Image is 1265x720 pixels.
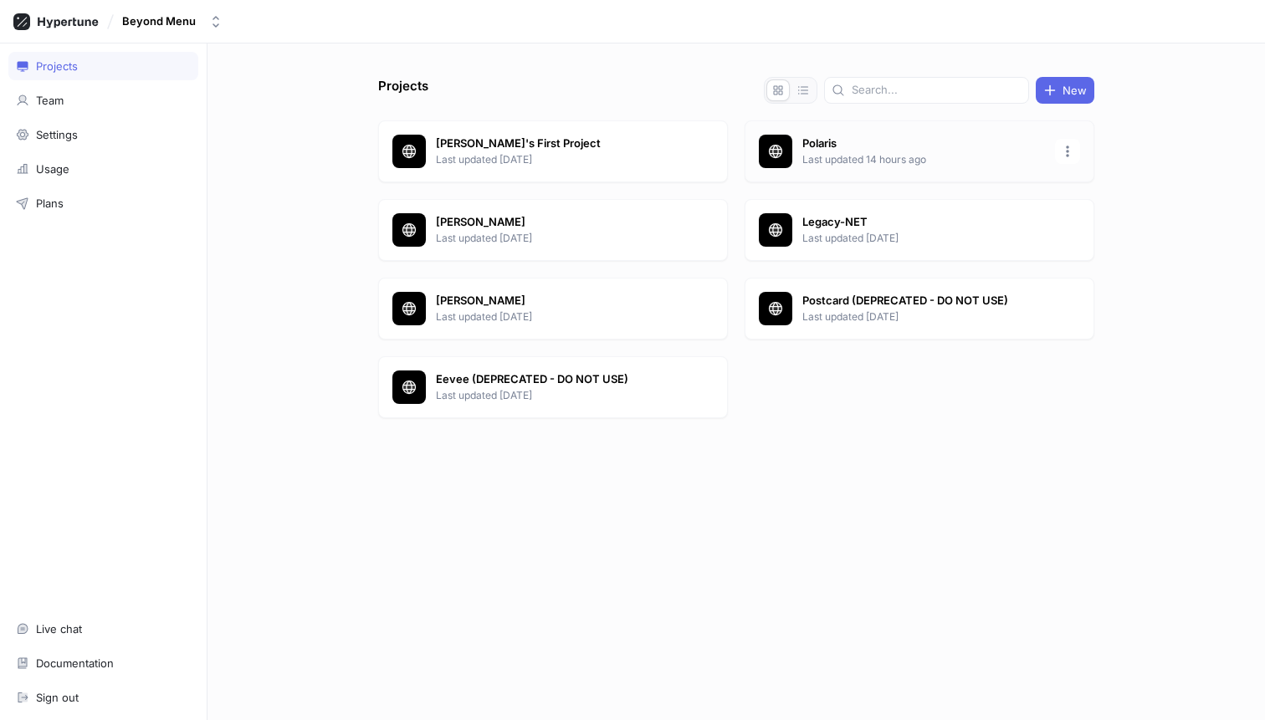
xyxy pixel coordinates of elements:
input: Search... [852,82,1022,99]
a: Settings [8,120,198,149]
div: Plans [36,197,64,210]
p: Polaris [802,135,1045,152]
p: Last updated [DATE] [802,231,1045,246]
p: Postcard (DEPRECATED - DO NOT USE) [802,293,1045,309]
p: Eevee (DEPRECATED - DO NOT USE) [436,371,679,388]
div: Beyond Menu [122,14,196,28]
p: [PERSON_NAME] [436,293,679,309]
div: Usage [36,162,69,176]
a: Documentation [8,649,198,677]
button: Beyond Menu [115,8,229,35]
p: Last updated [DATE] [436,231,679,246]
div: Projects [36,59,78,73]
p: Last updated [DATE] [436,152,679,167]
a: Usage [8,155,198,183]
p: Last updated [DATE] [802,309,1045,324]
a: Team [8,86,198,115]
p: [PERSON_NAME]'s First Project [436,135,679,152]
div: Documentation [36,656,114,670]
button: New [1036,77,1094,104]
p: [PERSON_NAME] [436,214,679,231]
p: Projects [378,77,428,104]
span: New [1063,85,1087,95]
div: Sign out [36,691,79,704]
p: Legacy-NET [802,214,1045,231]
p: Last updated [DATE] [436,388,679,403]
a: Plans [8,189,198,217]
div: Team [36,94,64,107]
div: Live chat [36,622,82,636]
p: Last updated [DATE] [436,309,679,324]
div: Settings [36,128,78,141]
a: Projects [8,52,198,80]
p: Last updated 14 hours ago [802,152,1045,167]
